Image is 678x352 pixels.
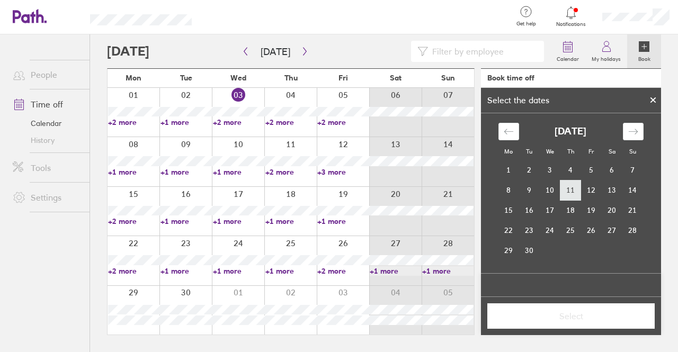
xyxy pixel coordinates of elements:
[546,148,554,155] small: We
[317,118,369,127] a: +2 more
[108,216,159,226] a: +2 more
[622,180,643,200] td: Sunday, September 14, 2025
[629,148,636,155] small: Su
[4,187,90,208] a: Settings
[441,74,455,82] span: Sun
[567,148,574,155] small: Th
[370,266,421,276] a: +1 more
[213,118,264,127] a: +2 more
[581,200,602,220] td: Friday, September 19, 2025
[160,216,212,226] a: +1 more
[581,220,602,240] td: Friday, September 26, 2025
[519,220,540,240] td: Tuesday, September 23, 2025
[498,123,519,140] div: Move backward to switch to the previous month.
[622,220,643,240] td: Sunday, September 28, 2025
[540,200,560,220] td: Wednesday, September 17, 2025
[627,34,661,68] a: Book
[602,180,622,200] td: Saturday, September 13, 2025
[602,160,622,180] td: Saturday, September 6, 2025
[498,200,519,220] td: Monday, September 15, 2025
[519,240,540,260] td: Tuesday, September 30, 2025
[265,266,317,276] a: +1 more
[519,200,540,220] td: Tuesday, September 16, 2025
[390,74,402,82] span: Sat
[622,200,643,220] td: Sunday, September 21, 2025
[213,266,264,276] a: +1 more
[487,303,655,329] button: Select
[519,180,540,200] td: Tuesday, September 9, 2025
[609,148,615,155] small: Sa
[540,220,560,240] td: Wednesday, September 24, 2025
[487,113,655,273] div: Calendar
[498,180,519,200] td: Monday, September 8, 2025
[317,167,369,177] a: +3 more
[160,118,212,127] a: +1 more
[519,160,540,180] td: Tuesday, September 2, 2025
[338,74,348,82] span: Fri
[252,43,299,60] button: [DATE]
[481,95,556,105] div: Select the dates
[180,74,192,82] span: Tue
[487,74,534,82] div: Book time off
[554,21,588,28] span: Notifications
[504,148,513,155] small: Mo
[213,167,264,177] a: +1 more
[602,220,622,240] td: Saturday, September 27, 2025
[585,53,627,62] label: My holidays
[160,167,212,177] a: +1 more
[265,118,317,127] a: +2 more
[498,240,519,260] td: Monday, September 29, 2025
[560,200,581,220] td: Thursday, September 18, 2025
[498,160,519,180] td: Monday, September 1, 2025
[108,118,159,127] a: +2 more
[108,266,159,276] a: +2 more
[581,160,602,180] td: Friday, September 5, 2025
[498,220,519,240] td: Monday, September 22, 2025
[560,160,581,180] td: Thursday, September 4, 2025
[495,311,647,321] span: Select
[422,266,474,276] a: +1 more
[317,216,369,226] a: +1 more
[602,200,622,220] td: Saturday, September 20, 2025
[509,21,543,27] span: Get help
[623,123,644,140] div: Move forward to switch to the next month.
[540,160,560,180] td: Wednesday, September 3, 2025
[526,148,532,155] small: Tu
[160,266,212,276] a: +1 more
[428,41,538,61] input: Filter by employee
[317,266,369,276] a: +2 more
[126,74,141,82] span: Mon
[554,5,588,28] a: Notifications
[540,180,560,200] td: Wednesday, September 10, 2025
[560,220,581,240] td: Thursday, September 25, 2025
[213,216,264,226] a: +1 more
[4,132,90,149] a: History
[622,160,643,180] td: Sunday, September 7, 2025
[555,126,586,137] strong: [DATE]
[585,34,627,68] a: My holidays
[265,167,317,177] a: +2 more
[265,216,317,226] a: +1 more
[4,115,90,132] a: Calendar
[588,148,594,155] small: Fr
[4,157,90,178] a: Tools
[550,53,585,62] label: Calendar
[560,180,581,200] td: Thursday, September 11, 2025
[108,167,159,177] a: +1 more
[230,74,246,82] span: Wed
[284,74,298,82] span: Thu
[550,34,585,68] a: Calendar
[581,180,602,200] td: Friday, September 12, 2025
[4,94,90,115] a: Time off
[4,64,90,85] a: People
[632,53,657,62] label: Book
